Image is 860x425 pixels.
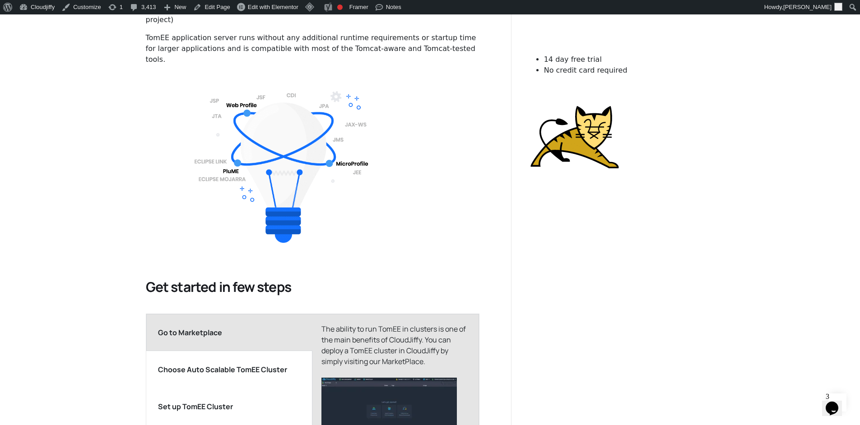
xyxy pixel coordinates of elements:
[146,278,479,296] h4: Get started in few steps
[248,4,298,10] span: Edit with Elementor
[544,65,701,76] li: No credit card required
[822,389,851,416] iframe: chat widget
[146,314,313,351] div: Go to Marketplace
[146,351,313,388] div: Choose Auto Scalable TomEE Cluster
[544,54,701,65] li: 14 day free trial
[146,388,313,425] div: Set up TomEE Cluster
[530,92,620,182] img: tomcat-logo.png
[191,83,372,251] img: What-is-Apache-TomEE.png
[783,4,832,10] span: [PERSON_NAME]
[337,5,343,10] div: Focus keyphrase not set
